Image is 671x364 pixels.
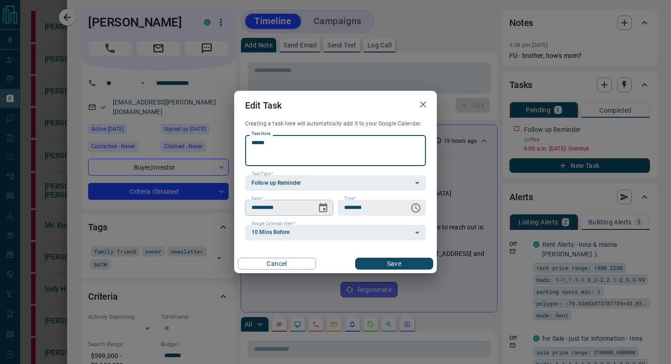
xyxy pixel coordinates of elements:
[252,196,263,202] label: Date
[344,196,356,202] label: Time
[238,258,316,270] button: Cancel
[245,120,426,128] p: Creating a task here will automatically add it to your Google Calendar.
[252,221,295,227] label: Google Calendar Alert
[355,258,433,270] button: Save
[407,199,425,217] button: Choose time, selected time is 6:00 AM
[252,131,270,137] label: Task Note
[314,199,332,217] button: Choose date, selected date is Aug 14, 2025
[252,171,273,177] label: Task Type
[245,225,426,240] div: 10 Mins Before
[245,175,426,191] div: Follow up Reminder
[234,91,293,120] h2: Edit Task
